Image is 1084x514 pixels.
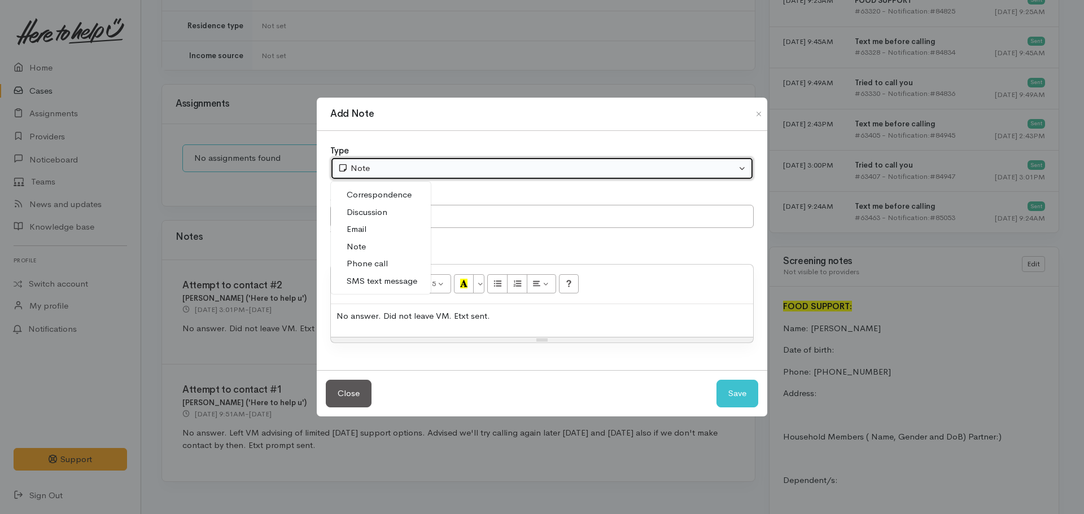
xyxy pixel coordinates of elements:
button: Font Size [421,274,451,293]
div: What's this note about? [330,228,754,239]
span: Discussion [347,206,387,219]
button: Close [750,107,768,121]
button: Ordered list (CTRL+SHIFT+NUM8) [507,274,527,293]
p: No answer. Did not leave VM. Etxt sent. [336,310,748,323]
span: Note [347,240,366,253]
button: Paragraph [527,274,556,293]
span: Correspondence [347,188,412,201]
button: Note [330,157,754,180]
span: SMS text message [347,275,417,288]
button: Help [559,274,579,293]
h1: Add Note [330,107,374,121]
button: More Color [473,274,484,293]
span: 15 [428,279,436,288]
label: Type [330,144,349,157]
div: Resize [331,337,753,342]
button: Save [716,380,758,407]
div: Note [338,162,736,175]
button: Recent Color [454,274,474,293]
button: Unordered list (CTRL+SHIFT+NUM7) [487,274,508,293]
span: Email [347,223,366,236]
button: Close [326,380,371,407]
span: Phone call [347,257,388,270]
